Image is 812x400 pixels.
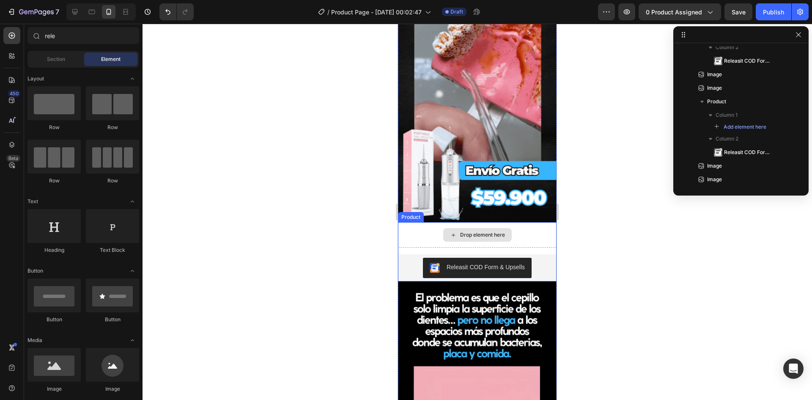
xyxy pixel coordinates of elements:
iframe: Design area [398,24,557,400]
span: Column 2 [716,43,738,52]
div: Row [86,124,139,131]
div: Row [27,124,81,131]
span: Toggle open [126,264,139,278]
span: Product [707,97,726,106]
div: Text Block [86,246,139,254]
span: Image [707,84,722,92]
span: Product Page - [DATE] 00:02:47 [331,8,422,17]
span: / [327,8,329,17]
div: Button [86,316,139,323]
span: Column 1 [716,111,738,119]
span: Image [707,175,722,184]
div: Heading [27,246,81,254]
span: Releasit COD Form & Upsells [724,148,773,157]
div: Beta [6,155,20,162]
div: Button [27,316,81,323]
span: Text [27,198,38,205]
span: Image [707,162,722,170]
img: Releasit COD Form & Upsells [714,57,722,65]
button: 7 [3,3,63,20]
span: Image [707,70,722,79]
span: 0 product assigned [646,8,702,17]
span: Element [101,55,121,63]
div: Undo/Redo [159,3,194,20]
span: Add element here [724,123,766,131]
img: Releasit COD Form & Upsells [714,148,722,157]
div: Publish [763,8,784,17]
span: Draft [450,8,463,16]
span: Toggle open [126,72,139,86]
div: Row [27,177,81,185]
span: Toggle open [126,334,139,347]
span: Save [732,8,746,16]
button: Add element here [710,122,770,132]
span: Column 2 [716,135,738,143]
div: Open Intercom Messenger [783,359,804,379]
span: Section [47,55,65,63]
button: Save [724,3,752,20]
input: Search Sections & Elements [27,27,139,44]
button: Publish [756,3,791,20]
div: Row [86,177,139,185]
button: 0 product assigned [639,3,721,20]
div: Image [86,385,139,393]
p: 7 [55,7,59,17]
div: 450 [8,90,20,97]
span: Layout [27,75,44,83]
span: Media [27,337,42,344]
span: Releasit COD Form & Upsells [724,57,773,65]
span: Toggle open [126,195,139,208]
span: Button [27,267,43,275]
div: Image [27,385,81,393]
